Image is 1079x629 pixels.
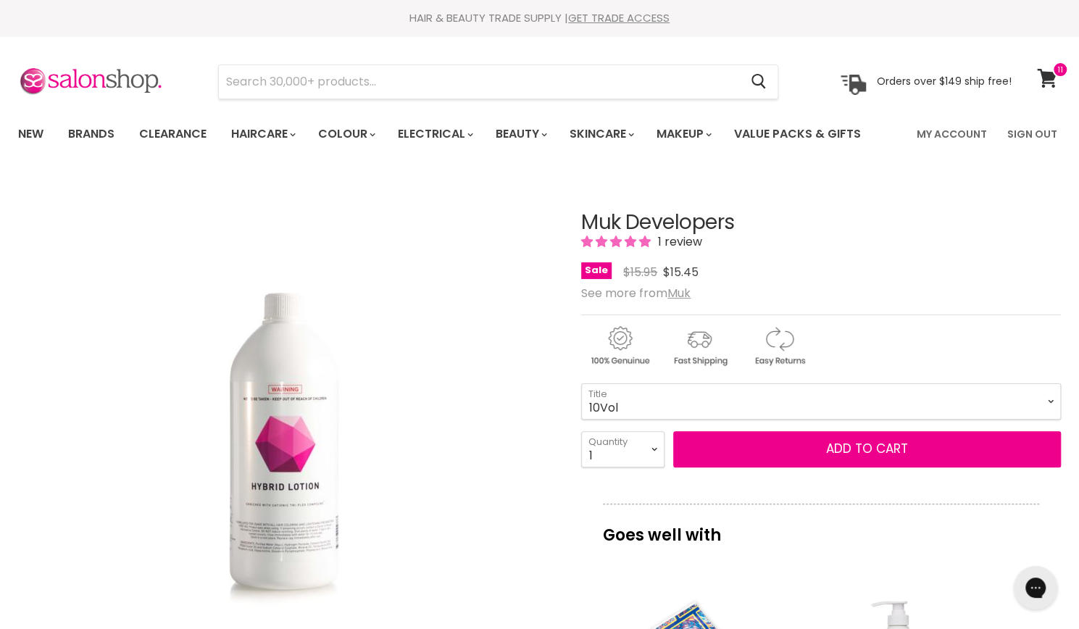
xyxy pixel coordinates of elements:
span: 5.00 stars [581,233,654,250]
a: Muk [667,285,691,301]
a: Value Packs & Gifts [723,119,872,149]
img: genuine.gif [581,324,658,368]
span: 1 review [654,233,702,250]
a: Electrical [387,119,482,149]
a: My Account [908,119,996,149]
input: Search [219,65,739,99]
span: See more from [581,285,691,301]
a: Sign Out [999,119,1066,149]
span: Add to cart [826,440,908,457]
span: $15.45 [663,264,699,280]
a: Brands [57,119,125,149]
a: Beauty [485,119,556,149]
button: Add to cart [673,431,1061,467]
form: Product [218,64,778,99]
iframe: Gorgias live chat messenger [1007,561,1065,615]
select: Quantity [581,431,665,467]
button: Search [739,65,778,99]
a: Skincare [559,119,643,149]
span: $15.95 [623,264,657,280]
a: Colour [307,119,384,149]
a: Haircare [220,119,304,149]
h1: Muk Developers [581,212,1061,234]
ul: Main menu [7,113,890,155]
img: returns.gif [741,324,817,368]
a: Makeup [646,119,720,149]
img: Muk Developers [171,270,403,617]
p: Goes well with [603,504,1039,551]
img: shipping.gif [661,324,738,368]
span: Sale [581,262,612,279]
a: New [7,119,54,149]
a: Clearance [128,119,217,149]
a: GET TRADE ACCESS [568,10,670,25]
p: Orders over $149 ship free! [877,75,1012,88]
